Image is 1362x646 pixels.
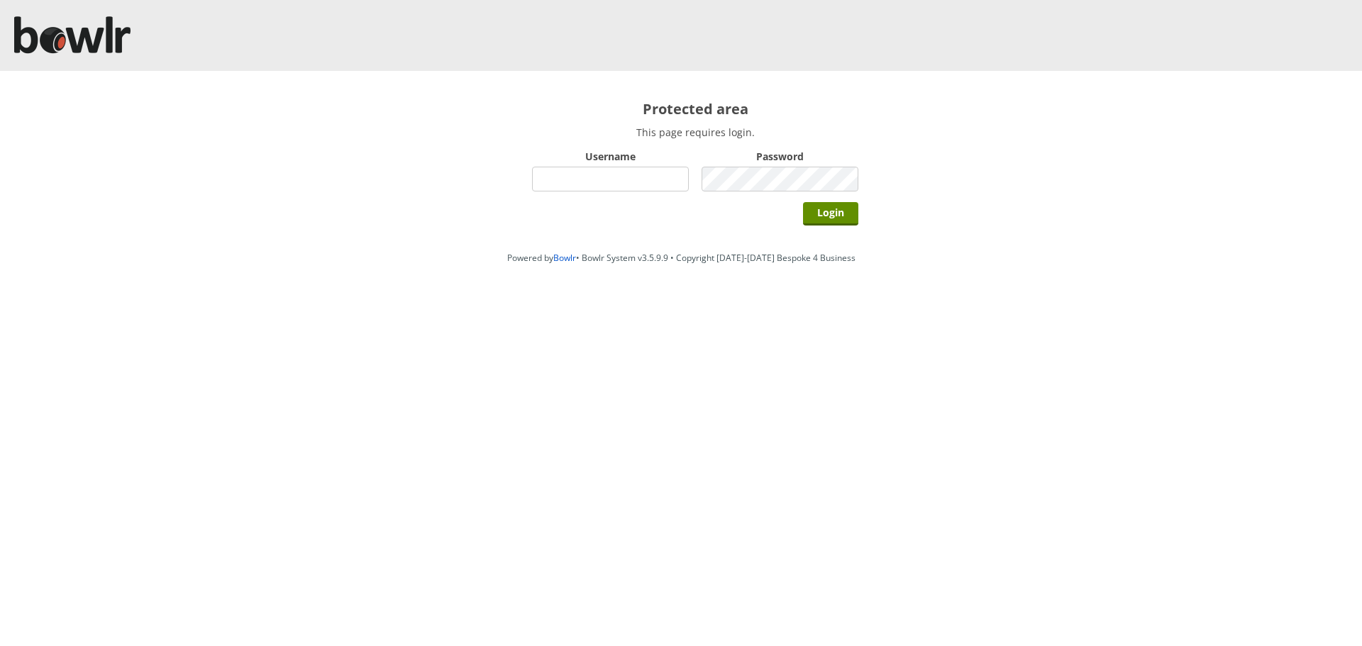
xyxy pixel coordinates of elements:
a: Bowlr [553,252,576,264]
p: This page requires login. [532,126,858,139]
label: Username [532,150,689,163]
span: Powered by • Bowlr System v3.5.9.9 • Copyright [DATE]-[DATE] Bespoke 4 Business [507,252,856,264]
label: Password [702,150,858,163]
input: Login [803,202,858,225]
h2: Protected area [532,99,858,118]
